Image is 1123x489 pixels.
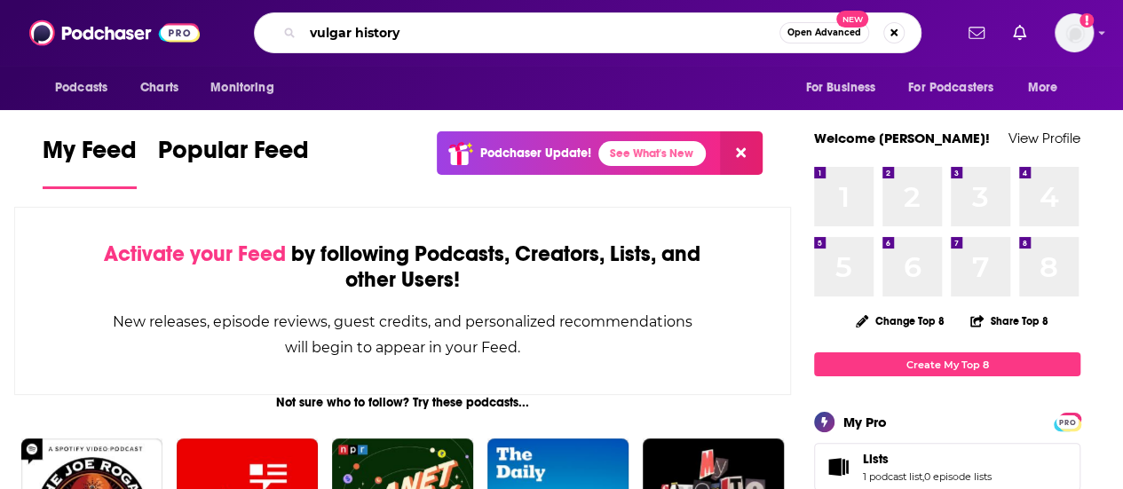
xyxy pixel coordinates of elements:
[863,451,889,467] span: Lists
[1016,71,1080,105] button: open menu
[779,22,869,43] button: Open AdvancedNew
[198,71,297,105] button: open menu
[1055,13,1094,52] button: Show profile menu
[1055,13,1094,52] span: Logged in as mdekoning
[104,309,701,360] div: New releases, episode reviews, guest credits, and personalized recommendations will begin to appe...
[922,470,924,483] span: ,
[158,135,309,189] a: Popular Feed
[1006,18,1033,48] a: Show notifications dropdown
[14,395,791,410] div: Not sure who to follow? Try these podcasts...
[820,454,856,479] a: Lists
[303,19,779,47] input: Search podcasts, credits, & more...
[480,146,591,161] p: Podchaser Update!
[104,241,701,293] div: by following Podcasts, Creators, Lists, and other Users!
[845,310,955,332] button: Change Top 8
[140,75,178,100] span: Charts
[863,470,922,483] a: 1 podcast list
[1080,13,1094,28] svg: Add a profile image
[843,414,887,430] div: My Pro
[598,141,706,166] a: See What's New
[805,75,875,100] span: For Business
[924,470,992,483] a: 0 episode lists
[814,352,1080,376] a: Create My Top 8
[836,11,868,28] span: New
[254,12,921,53] div: Search podcasts, credits, & more...
[793,71,898,105] button: open menu
[210,75,273,100] span: Monitoring
[1056,415,1078,429] span: PRO
[908,75,993,100] span: For Podcasters
[1056,414,1078,428] a: PRO
[961,18,992,48] a: Show notifications dropdown
[814,130,990,146] a: Welcome [PERSON_NAME]!
[43,135,137,189] a: My Feed
[863,451,992,467] a: Lists
[55,75,107,100] span: Podcasts
[43,135,137,176] span: My Feed
[1028,75,1058,100] span: More
[1008,130,1080,146] a: View Profile
[787,28,861,37] span: Open Advanced
[897,71,1019,105] button: open menu
[1055,13,1094,52] img: User Profile
[969,304,1049,338] button: Share Top 8
[104,241,286,267] span: Activate your Feed
[43,71,130,105] button: open menu
[29,16,200,50] img: Podchaser - Follow, Share and Rate Podcasts
[158,135,309,176] span: Popular Feed
[129,71,189,105] a: Charts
